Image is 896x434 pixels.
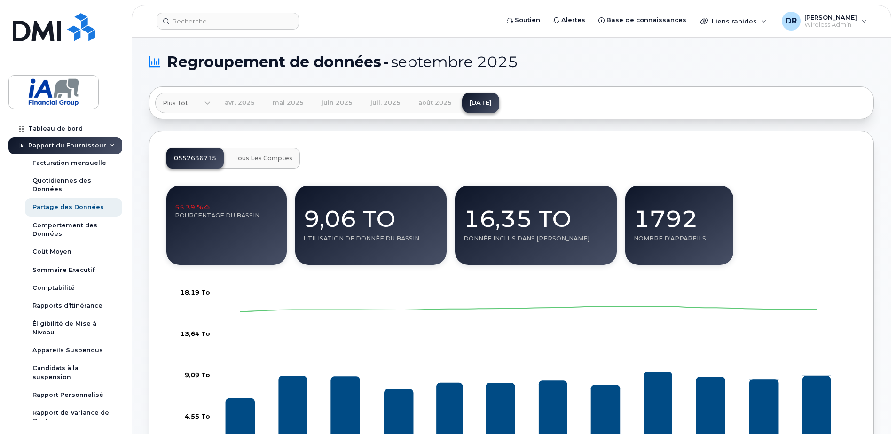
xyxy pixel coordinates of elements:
[181,288,210,295] g: 0,00 Octets
[464,194,608,235] div: 16,35 To
[464,235,608,242] div: Donnée Inclus dans [PERSON_NAME]
[175,212,278,219] div: Pourcentage du Bassin
[155,93,211,113] a: Plus tôt
[634,235,725,242] div: Nombre d'Appareils
[634,194,725,235] div: 1792
[363,93,408,113] a: juil. 2025
[175,202,211,212] span: 55,39 %
[185,412,210,419] g: 0,00 Octets
[411,93,459,113] a: août 2025
[304,235,438,242] div: Utilisation de Donnée du Bassin
[314,93,360,113] a: juin 2025
[181,329,210,337] g: 0,00 Octets
[167,55,381,69] span: Regroupement de données
[226,372,831,398] g: Donnée Seulement
[185,412,210,419] tspan: 4,55 To
[234,155,292,162] span: Tous les Comptes
[391,55,518,69] span: septembre 2025
[265,93,311,113] a: mai 2025
[185,371,210,378] g: 0,00 Octets
[181,288,210,295] tspan: 18,19 To
[185,371,210,378] tspan: 9,09 To
[217,93,262,113] a: avr. 2025
[304,194,438,235] div: 9,06 To
[383,55,389,69] span: -
[462,93,499,113] a: [DATE]
[163,99,188,108] span: Plus tôt
[181,329,210,337] tspan: 13,64 To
